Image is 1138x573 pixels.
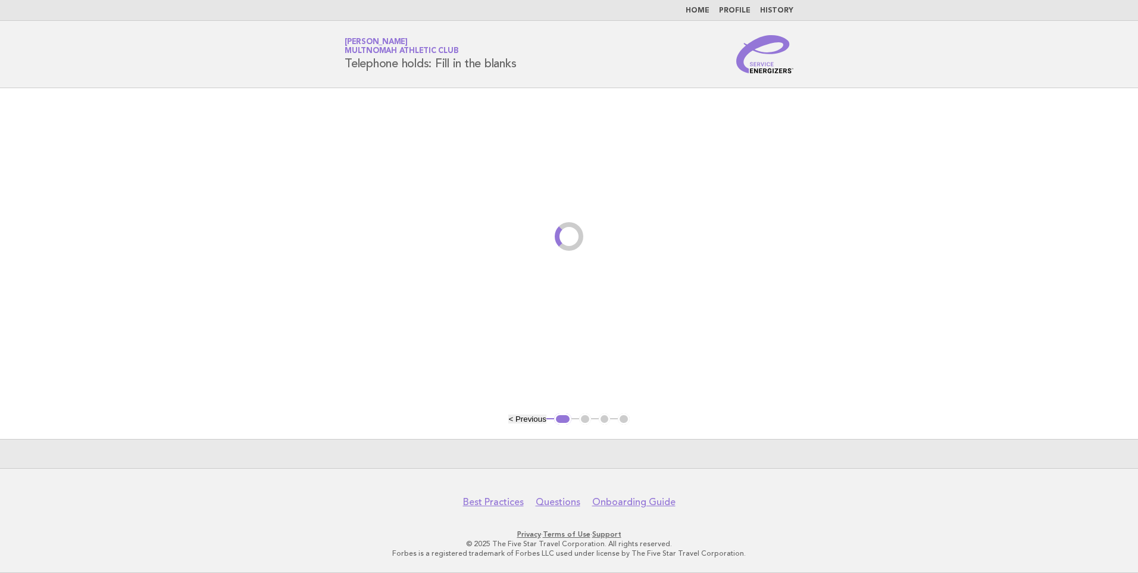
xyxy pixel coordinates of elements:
[760,7,793,14] a: History
[592,530,621,538] a: Support
[205,549,933,558] p: Forbes is a registered trademark of Forbes LLC used under license by The Five Star Travel Corpora...
[686,7,709,14] a: Home
[205,539,933,549] p: © 2025 The Five Star Travel Corporation. All rights reserved.
[345,38,458,55] a: [PERSON_NAME]Multnomah Athletic Club
[345,39,516,70] h1: Telephone holds: Fill in the blanks
[719,7,751,14] a: Profile
[536,496,580,508] a: Questions
[736,35,793,73] img: Service Energizers
[543,530,590,538] a: Terms of Use
[205,530,933,539] p: · ·
[592,496,676,508] a: Onboarding Guide
[345,48,458,55] span: Multnomah Athletic Club
[517,530,541,538] a: Privacy
[463,496,524,508] a: Best Practices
